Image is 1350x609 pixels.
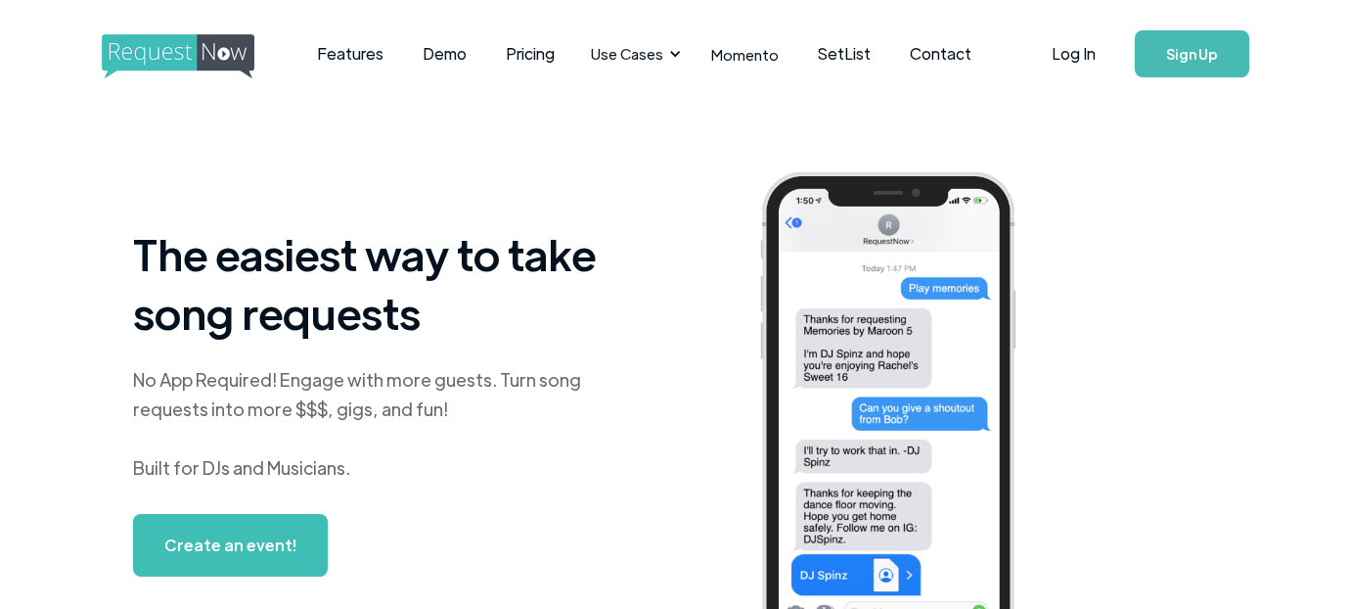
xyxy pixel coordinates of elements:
a: Demo [403,23,486,84]
a: Create an event! [133,514,328,577]
a: home [102,34,248,73]
div: Use Cases [579,23,687,84]
img: requestnow logo [102,34,291,79]
a: Log In [1032,20,1115,88]
a: Features [297,23,403,84]
a: Momento [692,25,798,83]
a: Contact [890,23,991,84]
div: Use Cases [591,43,663,65]
a: Sign Up [1135,30,1249,77]
h1: The easiest way to take song requests [133,224,622,342]
a: SetList [798,23,890,84]
div: No App Required! Engage with more guests. Turn song requests into more $$$, gigs, and fun! Built ... [133,365,622,483]
a: Pricing [486,23,574,84]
